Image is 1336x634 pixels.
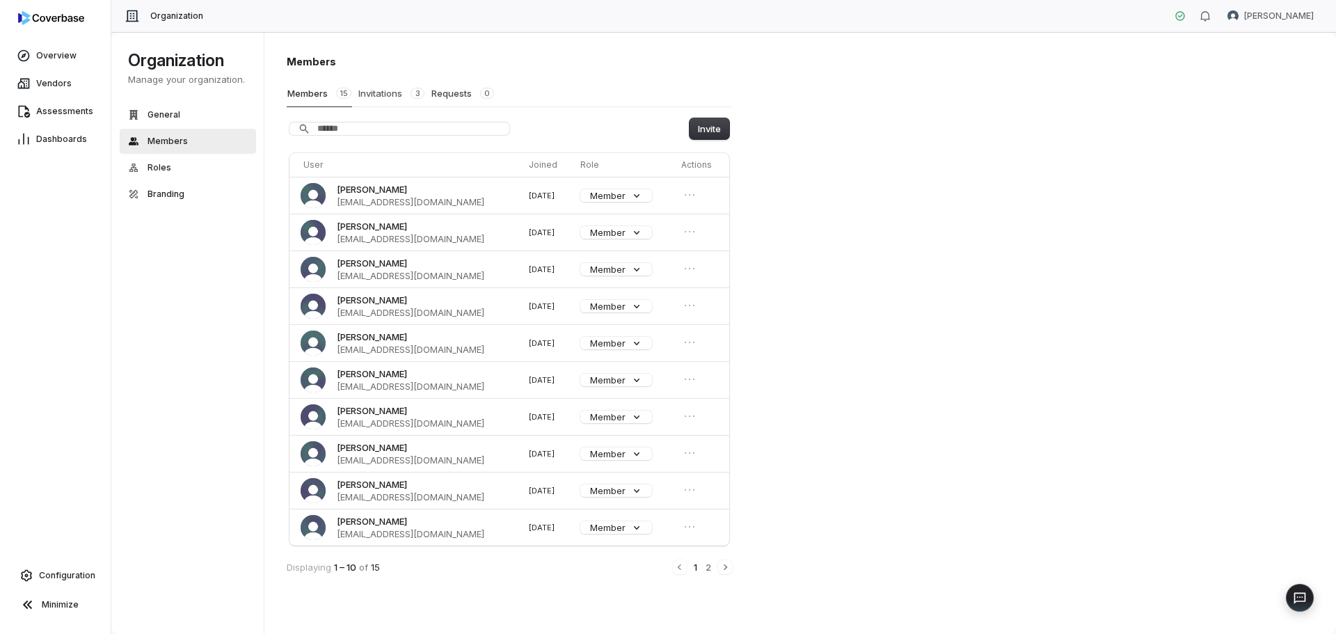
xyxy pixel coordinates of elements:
[287,54,732,69] h1: Members
[148,189,184,200] span: Branding
[681,187,698,203] button: Open menu
[681,371,698,388] button: Open menu
[337,331,407,343] span: [PERSON_NAME]
[301,257,326,282] img: Bruce Barnes
[148,109,180,120] span: General
[301,515,326,540] img: Scott Newberger
[337,269,484,282] span: [EMAIL_ADDRESS][DOMAIN_NAME]
[150,10,203,22] span: Organization
[529,375,555,385] span: [DATE]
[411,88,424,99] span: 3
[690,118,729,139] button: Invite
[681,260,698,277] button: Open menu
[301,294,326,319] img: Peggy Gomez
[301,183,326,208] img: Brian Robinson
[301,367,326,393] img: Shirley Littleton
[1244,10,1314,22] span: [PERSON_NAME]
[36,50,77,61] span: Overview
[529,301,555,311] span: [DATE]
[120,129,256,154] button: Members
[3,99,108,124] a: Assessments
[529,486,555,496] span: [DATE]
[681,223,698,240] button: Open menu
[480,88,494,99] span: 0
[337,183,407,196] span: [PERSON_NAME]
[359,562,368,573] span: of
[36,134,87,145] span: Dashboards
[676,153,729,177] th: Actions
[580,521,652,534] button: Member
[289,122,509,135] input: Search
[337,380,484,393] span: [EMAIL_ADDRESS][DOMAIN_NAME]
[337,441,407,454] span: [PERSON_NAME]
[337,417,484,429] span: [EMAIL_ADDRESS][DOMAIN_NAME]
[337,232,484,245] span: [EMAIL_ADDRESS][DOMAIN_NAME]
[148,136,188,147] span: Members
[580,263,652,276] button: Member
[120,182,256,207] button: Branding
[120,102,256,127] button: General
[336,88,351,99] span: 15
[704,560,713,575] button: 2
[301,404,326,429] img: Debbie McKinney
[6,591,105,619] button: Minimize
[334,562,356,573] span: 1 – 10
[6,563,105,588] a: Configuration
[337,196,484,208] span: [EMAIL_ADDRESS][DOMAIN_NAME]
[39,570,95,581] span: Configuration
[337,478,407,491] span: [PERSON_NAME]
[681,334,698,351] button: Open menu
[301,478,326,503] img: Christine Troutman
[529,264,555,274] span: [DATE]
[1227,10,1239,22] img: Brad Babin avatar
[580,374,652,386] button: Member
[529,228,555,237] span: [DATE]
[575,153,675,177] th: Role
[36,78,72,89] span: Vendors
[337,528,484,540] span: [EMAIL_ADDRESS][DOMAIN_NAME]
[289,153,523,177] th: User
[301,331,326,356] img: Dan George
[580,300,652,312] button: Member
[287,562,331,573] span: Displaying
[529,449,555,459] span: [DATE]
[580,189,652,202] button: Member
[337,404,407,417] span: [PERSON_NAME]
[337,220,407,232] span: [PERSON_NAME]
[529,412,555,422] span: [DATE]
[580,411,652,423] button: Member
[42,599,79,610] span: Minimize
[337,491,484,503] span: [EMAIL_ADDRESS][DOMAIN_NAME]
[287,80,352,107] button: Members
[128,73,248,86] p: Manage your organization.
[718,560,732,574] button: Next
[3,43,108,68] a: Overview
[337,515,407,528] span: [PERSON_NAME]
[580,226,652,239] button: Member
[681,445,698,461] button: Open menu
[358,80,425,106] button: Invitations
[681,297,698,314] button: Open menu
[337,343,484,356] span: [EMAIL_ADDRESS][DOMAIN_NAME]
[580,484,652,497] button: Member
[337,367,407,380] span: [PERSON_NAME]
[692,560,699,575] button: 1
[128,49,248,72] h1: Organization
[431,80,495,106] button: Requests
[36,106,93,117] span: Assessments
[3,127,108,152] a: Dashboards
[301,220,326,245] img: Thomas Gabryluk
[580,337,652,349] button: Member
[337,294,407,306] span: [PERSON_NAME]
[529,338,555,348] span: [DATE]
[681,408,698,425] button: Open menu
[3,71,108,96] a: Vendors
[18,11,84,25] img: logo-D7KZi-bG.svg
[681,482,698,498] button: Open menu
[337,306,484,319] span: [EMAIL_ADDRESS][DOMAIN_NAME]
[1219,6,1322,26] button: Brad Babin avatar[PERSON_NAME]
[681,518,698,535] button: Open menu
[529,191,555,200] span: [DATE]
[120,155,256,180] button: Roles
[580,447,652,460] button: Member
